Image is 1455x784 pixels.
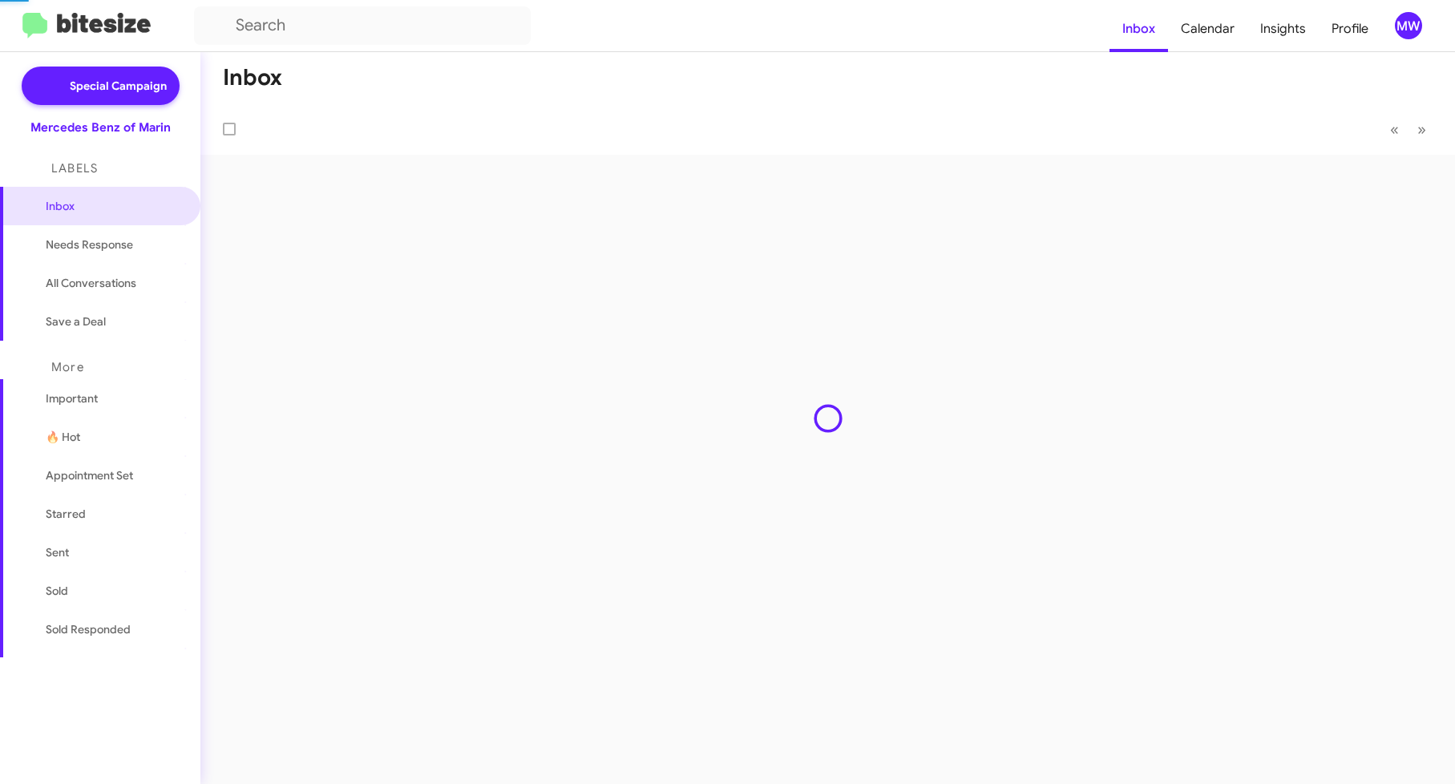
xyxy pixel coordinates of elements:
[46,544,69,560] span: Sent
[1390,119,1399,139] span: «
[194,6,531,45] input: Search
[1168,6,1247,52] a: Calendar
[223,65,282,91] h1: Inbox
[46,236,182,253] span: Needs Response
[51,360,84,374] span: More
[46,429,80,445] span: 🔥 Hot
[1319,6,1381,52] a: Profile
[46,313,106,329] span: Save a Deal
[46,467,133,483] span: Appointment Set
[1247,6,1319,52] a: Insights
[70,78,167,94] span: Special Campaign
[46,621,131,637] span: Sold Responded
[1395,12,1422,39] div: MW
[51,161,98,176] span: Labels
[46,506,86,522] span: Starred
[1381,113,1436,146] nav: Page navigation example
[1417,119,1426,139] span: »
[46,390,182,406] span: Important
[46,275,136,291] span: All Conversations
[1381,12,1437,39] button: MW
[46,198,182,214] span: Inbox
[1109,6,1168,52] a: Inbox
[22,67,180,105] a: Special Campaign
[46,583,68,599] span: Sold
[1380,113,1409,146] button: Previous
[30,119,171,135] div: Mercedes Benz of Marin
[1408,113,1436,146] button: Next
